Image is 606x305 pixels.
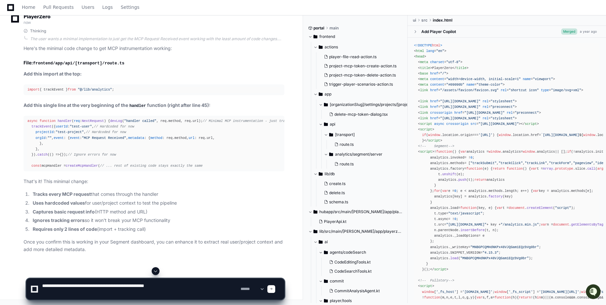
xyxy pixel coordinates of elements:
button: Start new chat [111,51,119,59]
span: < > [418,66,432,70]
span: 0 [454,189,456,193]
span: methods [450,161,464,165]
span: () => [50,153,60,157]
span: function [466,167,482,171]
button: ai [313,237,403,247]
span: title [456,66,466,70]
span: origin [460,133,472,137]
span: document [509,206,525,210]
span: "shortcut icon" [509,88,539,92]
span: project-mcp-token-create-action.ts [329,63,396,69]
span: "@/lib/analytics" [78,88,112,92]
span: project-mcp-token-delete-action.ts [329,73,396,78]
span: < = = > [418,116,517,120]
span: route.ts [340,142,354,147]
span: const [31,164,42,168]
button: route.ts [332,140,409,149]
span: base [420,72,428,76]
span: < = = > [418,100,517,104]
span: Merged [561,28,577,35]
span: event [54,136,64,140]
button: analytics/segment/server [324,149,413,160]
span: name [466,83,475,87]
svg: Directory [313,33,317,41]
span: slice [575,167,585,171]
span: orgId [36,136,46,140]
div: Start new chat [29,49,107,55]
iframe: Open customer support [585,283,603,301]
span: async [434,122,444,126]
span: projectId [36,130,54,134]
svg: Directory [324,248,328,256]
button: [organizationSlug]/settings/projects/[projectSlug]/mcp-tokens/components [319,99,413,110]
span: e [484,167,486,171]
span: "pageview" [573,161,593,165]
span: "/assets/favicon/favicon.svg" [440,88,499,92]
span: if [422,133,426,137]
span: var [533,189,539,193]
span: crossorigin [430,111,452,115]
span: rel [507,111,513,115]
span: </ > [424,139,442,143]
svg: Directory [324,120,328,128]
span: Home [22,5,35,9]
span: type [541,88,549,92]
span: 0 [454,217,456,221]
div: Welcome [7,26,119,37]
span: </ > [521,122,539,126]
span: [PERSON_NAME] [20,105,53,110]
span: "" [48,136,52,140]
span: for [434,189,440,193]
span: call [587,167,596,171]
img: Sejal Patel [7,99,17,110]
span: rel [501,88,507,92]
span: agents/codeSearch [330,250,366,255]
span: function [40,119,56,123]
button: route.ts [332,160,409,169]
span: main [329,25,339,31]
span: methods [571,189,585,193]
span: PlayerZero [24,15,50,19]
strong: Uses hardcoded values [33,200,85,206]
span: method [150,136,162,140]
span: portal [313,25,324,31]
span: rel [482,100,488,104]
span: link [420,105,428,109]
span: methods [489,189,503,193]
span: "trackForm" [549,161,571,165]
span: "#09090b" [446,83,464,87]
span: method [175,136,187,140]
span: script [420,150,432,154]
span: Settings [121,5,139,9]
span: CodeEditingTools.kt [334,260,371,265]
span: rel [482,105,488,109]
span: prototype [555,167,573,171]
span: charset [430,60,444,64]
span: "en" [436,49,444,53]
span: api [330,122,335,127]
span: function [436,150,452,154]
button: hubapp/src/main/[PERSON_NAME]/app/playerzero/portal/player [308,207,403,217]
span: < = > [414,49,446,53]
span: script [420,127,432,131]
span: < = = > [418,83,505,87]
span: Users [82,5,94,9]
span: title [420,66,430,70]
span: "[URL][DOMAIN_NAME]" [446,223,486,227]
span: location [442,133,458,137]
span: href [430,105,438,109]
span: < = > [418,60,463,64]
div: Add Player Copilot [421,29,456,34]
span: lib/db [325,171,335,177]
span: < > [418,150,434,154]
span: route.ts [340,161,354,167]
span: Pylon [65,120,79,125]
span: // Hardcoded for now [86,130,126,134]
button: agents/codeSearch [319,247,403,258]
span: push [458,178,466,182]
strong: Add this single line at the very beginning of the function (right after line 45): [24,102,210,108]
span: "handler called" [124,119,157,123]
span: trigger-player-scenarios-action.ts [329,82,393,87]
span: lib/src/main/[PERSON_NAME]/app/playerzero/portal [319,229,403,234]
span: script [525,122,537,126]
